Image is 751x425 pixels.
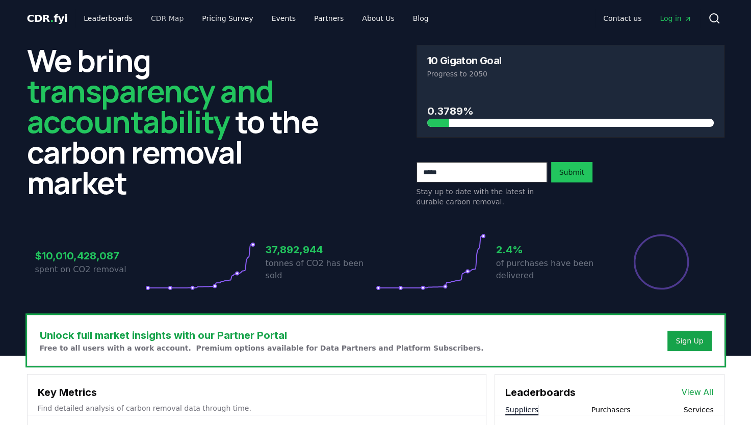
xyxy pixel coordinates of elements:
[551,162,593,182] button: Submit
[667,331,711,351] button: Sign Up
[417,187,547,207] p: Stay up to date with the latest in durable carbon removal.
[633,233,690,290] div: Percentage of sales delivered
[143,9,192,28] a: CDR Map
[50,12,54,24] span: .
[496,257,606,282] p: of purchases have been delivered
[194,9,261,28] a: Pricing Survey
[652,9,700,28] a: Log in
[660,13,691,23] span: Log in
[75,9,141,28] a: Leaderboards
[591,405,631,415] button: Purchasers
[683,405,713,415] button: Services
[27,11,68,25] a: CDR.fyi
[35,263,145,276] p: spent on CO2 removal
[496,242,606,257] h3: 2.4%
[35,248,145,263] h3: $10,010,428,087
[27,12,68,24] span: CDR fyi
[264,9,304,28] a: Events
[427,69,714,79] p: Progress to 2050
[354,9,402,28] a: About Us
[27,70,273,142] span: transparency and accountability
[427,103,714,119] h3: 0.3789%
[676,336,703,346] a: Sign Up
[75,9,436,28] nav: Main
[427,56,502,66] h3: 10 Gigaton Goal
[38,403,476,413] p: Find detailed analysis of carbon removal data through time.
[266,242,376,257] h3: 37,892,944
[405,9,437,28] a: Blog
[306,9,352,28] a: Partners
[505,405,538,415] button: Suppliers
[266,257,376,282] p: tonnes of CO2 has been sold
[27,45,335,198] h2: We bring to the carbon removal market
[595,9,650,28] a: Contact us
[595,9,700,28] nav: Main
[38,385,476,400] h3: Key Metrics
[40,343,484,353] p: Free to all users with a work account. Premium options available for Data Partners and Platform S...
[40,328,484,343] h3: Unlock full market insights with our Partner Portal
[682,386,714,399] a: View All
[505,385,576,400] h3: Leaderboards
